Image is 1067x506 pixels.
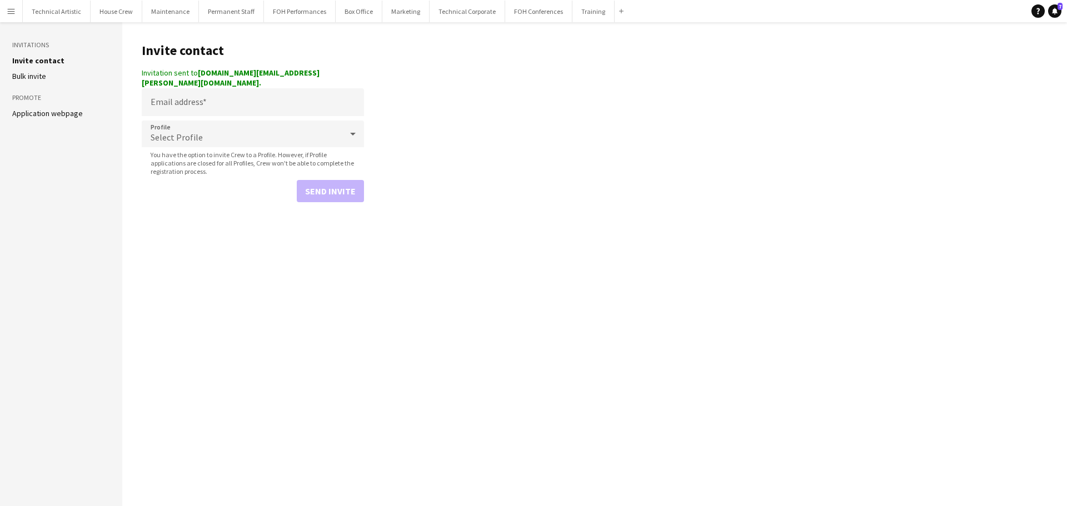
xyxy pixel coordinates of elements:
[91,1,142,22] button: House Crew
[142,151,364,176] span: You have the option to invite Crew to a Profile. However, if Profile applications are closed for ...
[12,40,110,50] h3: Invitations
[264,1,336,22] button: FOH Performances
[382,1,430,22] button: Marketing
[1058,3,1063,10] span: 7
[142,1,199,22] button: Maintenance
[142,68,320,88] strong: [DOMAIN_NAME][EMAIL_ADDRESS][PERSON_NAME][DOMAIN_NAME].
[12,56,64,66] a: Invite contact
[199,1,264,22] button: Permanent Staff
[12,93,110,103] h3: Promote
[142,42,364,59] h1: Invite contact
[151,132,203,143] span: Select Profile
[430,1,505,22] button: Technical Corporate
[142,68,364,88] div: Invitation sent to
[12,108,83,118] a: Application webpage
[336,1,382,22] button: Box Office
[505,1,572,22] button: FOH Conferences
[1048,4,1061,18] a: 7
[572,1,615,22] button: Training
[23,1,91,22] button: Technical Artistic
[12,71,46,81] a: Bulk invite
